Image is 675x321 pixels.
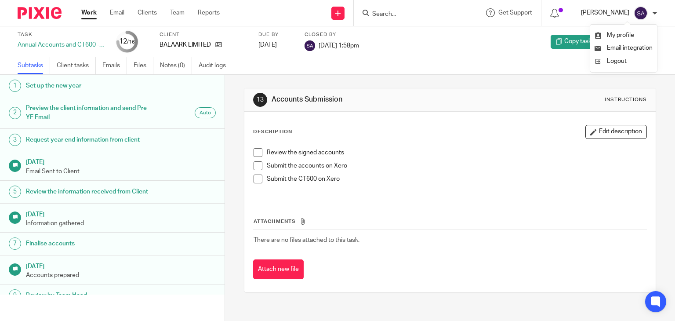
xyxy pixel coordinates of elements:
img: svg%3E [305,40,315,51]
p: BALAARK LIMITED [160,40,211,49]
a: Email [110,8,124,17]
p: Accounts prepared [26,271,216,280]
p: Information gathered [26,219,216,228]
span: There are no files attached to this task. [254,237,359,243]
h1: Set up the new year [26,79,152,92]
a: Emails [102,57,127,74]
h1: [DATE] [26,260,216,271]
div: Annual Accounts and CT600 - (SPV) [18,40,105,49]
div: 1 [9,80,21,92]
input: Search [371,11,450,18]
label: Due by [258,31,294,38]
div: 5 [9,186,21,198]
div: 7 [9,237,21,250]
h1: Accounts Submission [272,95,468,104]
span: [DATE] 1:58pm [319,42,359,48]
a: Team [170,8,185,17]
a: Work [81,8,97,17]
h1: [DATE] [26,208,216,219]
a: Email integration [595,45,653,51]
p: [PERSON_NAME] [581,8,629,17]
p: Review the signed accounts [267,148,647,157]
div: Auto [195,107,216,118]
span: My profile [607,32,634,38]
label: Task [18,31,105,38]
h1: Preview the client information and send Pre YE Email [26,102,152,124]
a: Clients [138,8,157,17]
span: Logout [607,58,627,64]
label: Client [160,31,247,38]
p: Submit the CT600 on Xero [267,175,647,183]
p: Submit the accounts on Xero [267,161,647,170]
span: Attachments [254,219,296,224]
div: Instructions [605,96,647,103]
a: My profile [595,32,634,38]
h1: Request year end information from client [26,133,152,146]
span: Email integration [607,45,653,51]
a: Audit logs [199,57,232,74]
span: Get Support [498,10,532,16]
a: Copy task [551,35,596,49]
img: svg%3E [634,6,648,20]
p: Description [253,128,292,135]
div: 12 [119,36,135,47]
p: Email Sent to Client [26,167,216,176]
span: Copy task [564,37,592,46]
button: Edit description [585,125,647,139]
a: Subtasks [18,57,50,74]
a: Notes (0) [160,57,192,74]
button: Attach new file [253,259,304,279]
label: Closed by [305,31,359,38]
a: Reports [198,8,220,17]
a: Client tasks [57,57,96,74]
small: /16 [127,40,135,44]
div: 2 [9,107,21,119]
a: Logout [595,55,653,68]
h1: Review by Team Head [26,289,152,302]
img: Pixie [18,7,62,19]
a: Files [134,57,153,74]
h1: [DATE] [26,156,216,167]
h1: Finalise accounts [26,237,152,250]
div: 9 [9,289,21,302]
div: [DATE] [258,40,294,49]
h1: Review the information received from Client [26,185,152,198]
div: 13 [253,93,267,107]
div: 3 [9,134,21,146]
